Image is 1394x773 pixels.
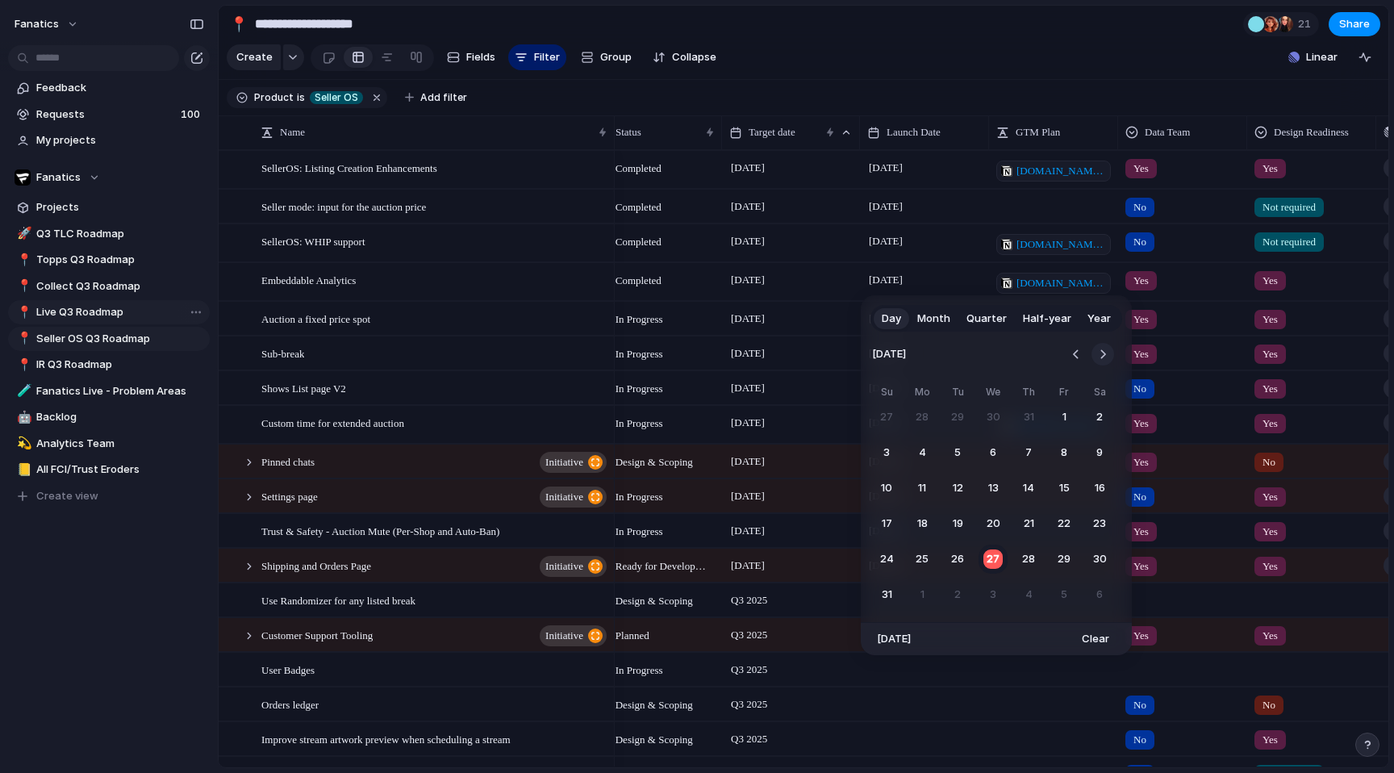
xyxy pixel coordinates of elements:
button: Tuesday, August 5th, 2025 [943,438,972,467]
th: Thursday [1014,385,1043,403]
th: Monday [908,385,937,403]
button: Friday, August 29th, 2025 [1050,545,1079,574]
button: Sunday, August 31st, 2025 [872,580,901,609]
button: Wednesday, August 6th, 2025 [979,438,1008,467]
span: [DATE] [877,631,911,647]
button: Thursday, August 7th, 2025 [1014,438,1043,467]
button: Saturday, August 2nd, 2025 [1085,403,1114,432]
button: Sunday, August 17th, 2025 [872,509,901,538]
span: Day [882,311,901,327]
span: Quarter [966,311,1007,327]
button: Monday, August 11th, 2025 [908,474,937,503]
th: Wednesday [979,385,1008,403]
button: Saturday, August 9th, 2025 [1085,438,1114,467]
button: Go to the Next Month [1091,343,1114,366]
button: Monday, July 28th, 2025 [908,403,937,432]
th: Friday [1050,385,1079,403]
button: Wednesday, August 13th, 2025 [979,474,1008,503]
button: Saturday, September 6th, 2025 [1085,580,1114,609]
button: Tuesday, September 2nd, 2025 [943,580,972,609]
button: Thursday, August 21st, 2025 [1014,509,1043,538]
button: Sunday, July 27th, 2025 [872,403,901,432]
button: Saturday, August 30th, 2025 [1085,545,1114,574]
button: Today, Wednesday, August 27th, 2025, selected [979,545,1008,574]
button: Friday, August 22nd, 2025 [1050,509,1079,538]
table: August 2025 [872,385,1114,609]
button: Day [874,306,909,332]
th: Tuesday [943,385,972,403]
th: Sunday [872,385,901,403]
button: Wednesday, July 30th, 2025 [979,403,1008,432]
button: Quarter [958,306,1015,332]
button: Clear [1075,628,1116,650]
button: Sunday, August 3rd, 2025 [872,438,901,467]
button: Wednesday, August 20th, 2025 [979,509,1008,538]
button: Thursday, September 4th, 2025 [1014,580,1043,609]
button: Friday, September 5th, 2025 [1050,580,1079,609]
button: Tuesday, July 29th, 2025 [943,403,972,432]
button: Thursday, August 14th, 2025 [1014,474,1043,503]
button: Year [1079,306,1119,332]
button: Go to the Previous Month [1065,343,1087,366]
button: Monday, September 1st, 2025 [908,580,937,609]
button: Tuesday, August 26th, 2025 [943,545,972,574]
button: Friday, August 15th, 2025 [1050,474,1079,503]
button: Tuesday, August 12th, 2025 [943,474,972,503]
button: Friday, August 1st, 2025 [1050,403,1079,432]
button: Month [909,306,958,332]
button: Half-year [1015,306,1079,332]
button: Tuesday, August 19th, 2025 [943,509,972,538]
span: Half-year [1023,311,1071,327]
th: Saturday [1085,385,1114,403]
span: Month [917,311,950,327]
button: Monday, August 18th, 2025 [908,509,937,538]
button: Thursday, July 31st, 2025 [1014,403,1043,432]
span: Clear [1082,631,1109,647]
button: Saturday, August 16th, 2025 [1085,474,1114,503]
button: Sunday, August 24th, 2025 [872,545,901,574]
button: Friday, August 8th, 2025 [1050,438,1079,467]
span: Year [1087,311,1111,327]
button: Monday, August 25th, 2025 [908,545,937,574]
button: Thursday, August 28th, 2025 [1014,545,1043,574]
button: Monday, August 4th, 2025 [908,438,937,467]
button: Saturday, August 23rd, 2025 [1085,509,1114,538]
button: Wednesday, September 3rd, 2025 [979,580,1008,609]
button: Sunday, August 10th, 2025 [872,474,901,503]
span: [DATE] [872,336,906,372]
